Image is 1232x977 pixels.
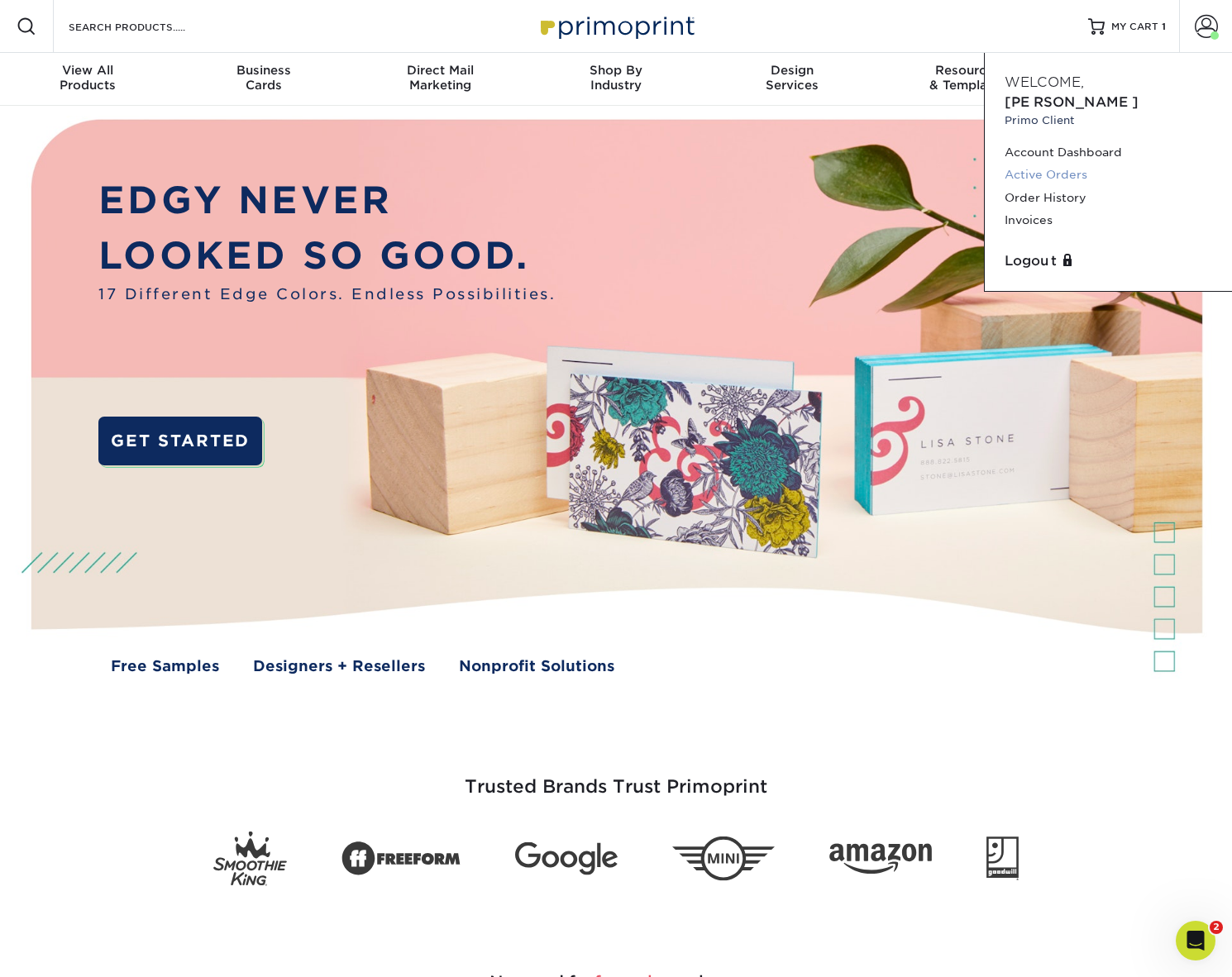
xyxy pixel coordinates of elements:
[880,63,1056,78] span: Resources
[1005,187,1212,209] a: Order History
[528,63,704,93] div: Industry
[704,63,880,93] div: Services
[1005,94,1139,110] span: [PERSON_NAME]
[352,63,528,93] div: Marketing
[132,736,1100,817] h3: Trusted Brands Trust Primoprint
[352,53,528,106] a: Direct MailMarketing
[98,284,556,306] span: 17 Different Edge Colors. Endless Possibilities.
[528,53,704,106] a: Shop ByIndustry
[67,17,228,36] input: SEARCH PRODUCTS.....
[880,63,1056,93] div: & Templates
[1005,164,1212,186] a: Active Orders
[986,836,1019,881] img: Goodwill
[1005,112,1212,128] small: Primo Client
[515,841,618,875] img: Google
[253,655,425,678] a: Designers + Resellers
[1210,921,1223,934] span: 2
[1111,20,1158,34] span: MY CART
[1176,921,1215,960] iframe: Intercom live chat
[352,63,528,78] span: Direct Mail
[1162,21,1166,32] span: 1
[672,836,775,881] img: Mini
[1005,209,1212,231] a: Invoices
[111,655,219,678] a: Free Samples
[176,63,352,78] span: Business
[98,173,556,228] p: EDGY NEVER
[1005,251,1212,271] a: Logout
[98,228,556,284] p: LOOKED SO GOOD.
[1005,74,1084,90] span: Welcome,
[1005,141,1212,164] a: Account Dashboard
[704,53,880,106] a: DesignServices
[459,655,614,678] a: Nonprofit Solutions
[528,63,704,78] span: Shop By
[829,843,932,875] img: Amazon
[213,831,287,886] img: Smoothie King
[176,53,352,106] a: BusinessCards
[176,63,352,93] div: Cards
[341,832,461,885] img: Freeform
[533,8,699,44] img: Primoprint
[704,63,880,78] span: Design
[98,417,262,465] a: GET STARTED
[880,53,1056,106] a: Resources& Templates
